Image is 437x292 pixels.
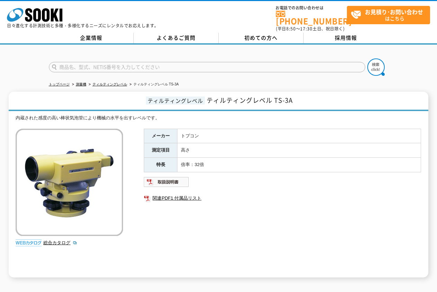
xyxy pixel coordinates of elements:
[7,24,159,28] p: 日々進化する計測技術と多種・多様化するニーズにレンタルでお応えします。
[144,129,177,143] th: メーカー
[177,158,421,172] td: 倍率：32倍
[347,6,430,24] a: お見積り･お問い合わせはこちら
[300,26,313,32] span: 17:30
[49,33,134,43] a: 企業情報
[276,26,344,32] span: (平日 ～ 土日、祝日除く)
[244,34,278,42] span: 初めての方へ
[367,58,385,76] img: btn_search.png
[144,158,177,172] th: 特長
[49,82,70,86] a: トップページ
[144,176,189,188] img: 取扱説明書
[128,81,179,88] li: ティルティングレベル TS-3A
[177,143,421,158] td: 高さ
[146,97,205,104] span: ティルティングレベル
[351,6,430,24] span: はこちら
[144,143,177,158] th: 測定項目
[134,33,219,43] a: よくあるご質問
[93,82,127,86] a: ティルティングレベル
[207,95,293,105] span: ティルティングレベル TS-3A
[276,11,347,25] a: [PHONE_NUMBER]
[144,194,421,203] a: 関連PDF1 付属品リスト
[286,26,296,32] span: 8:50
[365,8,423,16] strong: お見積り･お問い合わせ
[49,62,365,72] input: 商品名、型式、NETIS番号を入力してください
[76,82,86,86] a: 測量機
[304,33,388,43] a: 採用情報
[16,129,123,236] img: ティルティングレベル TS-3A
[16,115,421,122] div: 内蔵された感度の高い棒状気泡管により機械の水平を出すレベルです。
[276,6,347,10] span: お電話でのお問い合わせは
[177,129,421,143] td: トプコン
[144,181,189,186] a: 取扱説明書
[16,239,42,246] img: webカタログ
[43,240,77,245] a: 総合カタログ
[219,33,304,43] a: 初めての方へ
